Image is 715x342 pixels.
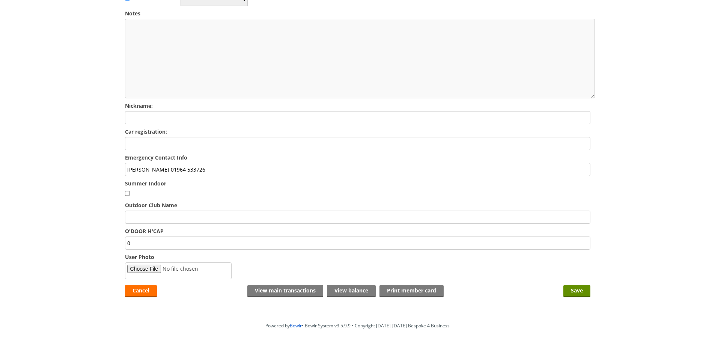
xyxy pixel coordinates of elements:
[125,180,590,187] label: Summer Indoor
[125,285,157,297] a: Cancel
[327,285,376,297] a: View balance
[125,10,590,17] label: Notes
[290,322,302,329] a: Bowlr
[265,322,450,329] span: Powered by • Bowlr System v3.5.9.9 • Copyright [DATE]-[DATE] Bespoke 4 Business
[247,285,323,297] a: View main transactions
[125,102,590,109] label: Nickname:
[125,154,590,161] label: Emergency Contact Info
[379,285,444,297] a: Print member card
[125,202,590,209] label: Outdoor Club Name
[125,128,590,135] label: Car registration:
[563,285,590,297] input: Save
[125,253,590,261] label: User Photo
[125,227,590,235] label: O'DOOR H'CAP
